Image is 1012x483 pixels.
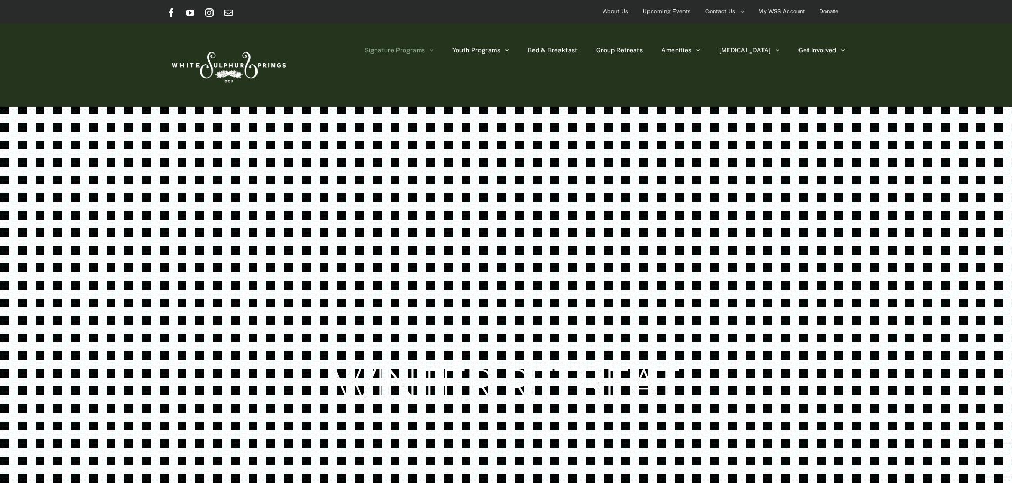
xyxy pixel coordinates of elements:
rs-layer: Winter Retreat [333,373,678,397]
span: Contact Us [705,4,735,19]
span: Upcoming Events [643,4,691,19]
a: Get Involved [798,24,845,77]
span: Donate [819,4,838,19]
span: Group Retreats [596,47,643,54]
a: Group Retreats [596,24,643,77]
a: Youth Programs [452,24,509,77]
span: Amenities [661,47,691,54]
span: Signature Programs [365,47,425,54]
a: [MEDICAL_DATA] [719,24,780,77]
img: White Sulphur Springs Logo [167,40,289,90]
a: Amenities [661,24,700,77]
span: My WSS Account [758,4,805,19]
span: About Us [603,4,628,19]
a: Signature Programs [365,24,434,77]
span: Get Involved [798,47,836,54]
span: Bed & Breakfast [528,47,578,54]
nav: Main Menu [365,24,845,77]
span: [MEDICAL_DATA] [719,47,771,54]
span: Youth Programs [452,47,500,54]
a: Bed & Breakfast [528,24,578,77]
